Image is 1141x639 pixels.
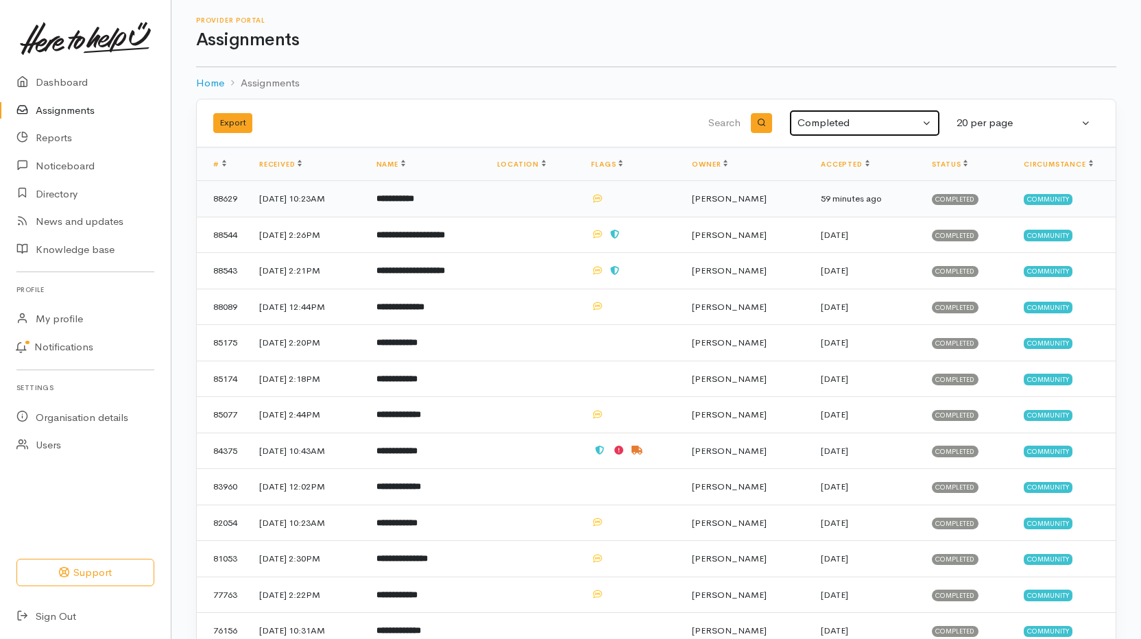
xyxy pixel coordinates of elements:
span: [PERSON_NAME] [692,517,767,529]
span: [PERSON_NAME] [692,301,767,313]
div: Completed [797,115,920,131]
div: 20 per page [957,115,1079,131]
td: 88543 [197,253,248,289]
span: Completed [932,374,979,385]
span: [PERSON_NAME] [692,373,767,385]
td: 88629 [197,181,248,217]
time: [DATE] [821,517,848,529]
span: Completed [932,410,979,421]
a: Home [196,75,224,91]
h1: Assignments [196,30,1116,50]
td: [DATE] 10:23AM [248,181,365,217]
td: 77763 [197,577,248,613]
td: 82054 [197,505,248,541]
button: Completed [789,110,940,136]
span: [PERSON_NAME] [692,193,767,204]
span: [PERSON_NAME] [692,553,767,564]
td: 85174 [197,361,248,397]
span: Community [1024,590,1072,601]
td: [DATE] 10:43AM [248,433,365,469]
time: [DATE] [821,481,848,492]
span: Community [1024,626,1072,637]
span: [PERSON_NAME] [692,229,767,241]
a: Circumstance [1024,160,1093,169]
span: [PERSON_NAME] [692,337,767,348]
time: [DATE] [821,373,848,385]
td: [DATE] 2:21PM [248,253,365,289]
span: [PERSON_NAME] [692,265,767,276]
li: Assignments [224,75,300,91]
span: Completed [932,302,979,313]
time: [DATE] [821,589,848,601]
button: 20 per page [948,110,1099,136]
span: Completed [932,230,979,241]
span: [PERSON_NAME] [692,625,767,636]
span: Community [1024,482,1072,493]
a: Name [376,160,405,169]
time: [DATE] [821,553,848,564]
span: Community [1024,338,1072,349]
time: [DATE] [821,337,848,348]
nav: breadcrumb [196,67,1116,99]
h6: Settings [16,378,154,397]
td: [DATE] 12:44PM [248,289,365,325]
td: 83960 [197,469,248,505]
input: Search [501,107,743,140]
td: [DATE] 2:20PM [248,325,365,361]
h6: Provider Portal [196,16,1116,24]
td: [DATE] 12:02PM [248,469,365,505]
span: Completed [932,590,979,601]
a: Owner [692,160,728,169]
time: [DATE] [821,625,848,636]
td: [DATE] 2:22PM [248,577,365,613]
span: [PERSON_NAME] [692,589,767,601]
span: [PERSON_NAME] [692,409,767,420]
span: Community [1024,518,1072,529]
span: [PERSON_NAME] [692,481,767,492]
span: Completed [932,446,979,457]
a: Flags [591,160,623,169]
span: Community [1024,374,1072,385]
span: Completed [932,338,979,349]
td: 85175 [197,325,248,361]
td: [DATE] 10:23AM [248,505,365,541]
span: Completed [932,266,979,277]
time: [DATE] [821,301,848,313]
a: Accepted [821,160,869,169]
span: Completed [932,194,979,205]
span: Community [1024,446,1072,457]
td: 81053 [197,541,248,577]
td: [DATE] 2:26PM [248,217,365,253]
td: 84375 [197,433,248,469]
span: [PERSON_NAME] [692,445,767,457]
span: Completed [932,626,979,637]
td: [DATE] 2:30PM [248,541,365,577]
button: Support [16,559,154,587]
button: Export [213,113,252,133]
time: 59 minutes ago [821,193,882,204]
a: Received [259,160,302,169]
span: Completed [932,482,979,493]
a: Status [932,160,968,169]
td: 88544 [197,217,248,253]
td: 88089 [197,289,248,325]
a: Location [497,160,546,169]
time: [DATE] [821,445,848,457]
time: [DATE] [821,265,848,276]
time: [DATE] [821,409,848,420]
a: # [213,160,226,169]
h6: Profile [16,280,154,299]
span: Completed [932,518,979,529]
span: Community [1024,554,1072,565]
td: [DATE] 2:44PM [248,397,365,433]
span: Community [1024,230,1072,241]
span: Community [1024,194,1072,205]
time: [DATE] [821,229,848,241]
span: Community [1024,266,1072,277]
span: Community [1024,410,1072,421]
span: Completed [932,554,979,565]
td: [DATE] 2:18PM [248,361,365,397]
td: 85077 [197,397,248,433]
span: Community [1024,302,1072,313]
